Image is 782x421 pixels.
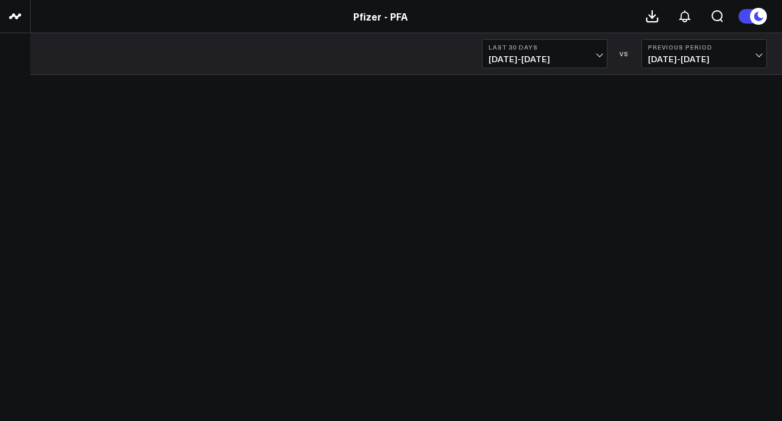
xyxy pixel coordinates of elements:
span: [DATE] - [DATE] [489,54,601,64]
b: Last 30 Days [489,43,601,51]
div: VS [614,50,635,57]
span: [DATE] - [DATE] [648,54,760,64]
button: Last 30 Days[DATE]-[DATE] [482,39,607,68]
b: Previous Period [648,43,760,51]
a: Pfizer - PFA [353,10,408,23]
button: Previous Period[DATE]-[DATE] [641,39,767,68]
